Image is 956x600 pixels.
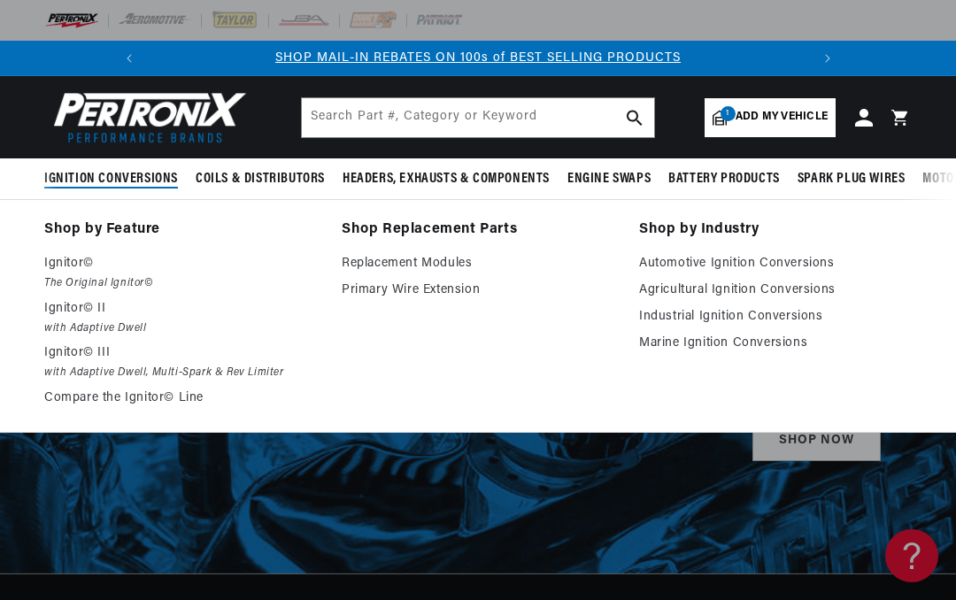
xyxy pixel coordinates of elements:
a: Agricultural Ignition Conversions [639,280,912,301]
summary: Ignition Conversions [44,158,187,200]
a: Ignitor© II with Adaptive Dwell [44,298,317,338]
a: Primary Wire Extension [342,280,614,301]
a: Marine Ignition Conversions [639,333,912,354]
p: Ignitor© III [44,342,317,364]
p: Ignitor© II [44,298,317,319]
button: Translation missing: en.sections.announcements.previous_announcement [112,41,147,76]
div: Announcement [147,49,810,68]
a: Shop Replacement Parts [342,218,614,242]
summary: Coils & Distributors [187,158,334,200]
input: Search Part #, Category or Keyword [302,98,654,137]
summary: Engine Swaps [559,158,659,200]
span: Coils & Distributors [196,170,325,188]
a: Compare the Ignitor© Line [44,388,317,409]
a: SHOP MAIL-IN REBATES ON 100s of BEST SELLING PRODUCTS [275,51,681,65]
span: Ignition Conversions [44,170,178,188]
summary: Spark Plug Wires [789,158,914,200]
a: Replacement Modules [342,253,614,274]
span: Add my vehicle [736,109,828,126]
a: Shop by Feature [44,218,317,242]
a: SHOP NOW [752,421,881,461]
button: search button [615,98,654,137]
summary: Battery Products [659,158,789,200]
span: Spark Plug Wires [798,170,906,188]
em: The Original Ignitor© [44,274,317,293]
a: Shop by Industry [639,218,912,242]
a: Ignitor© III with Adaptive Dwell, Multi-Spark & Rev Limiter [44,342,317,382]
em: with Adaptive Dwell [44,319,317,338]
a: 1Add my vehicle [705,98,836,137]
span: Headers, Exhausts & Components [343,170,550,188]
span: Battery Products [668,170,780,188]
a: Automotive Ignition Conversions [639,253,912,274]
em: with Adaptive Dwell, Multi-Spark & Rev Limiter [44,364,317,382]
summary: Headers, Exhausts & Components [334,158,559,200]
span: 1 [721,106,736,121]
img: Pertronix [44,87,248,148]
p: Ignitor© [44,253,317,274]
a: Industrial Ignition Conversions [639,306,912,327]
div: 1 of 2 [147,49,810,68]
span: Engine Swaps [567,170,651,188]
a: Ignitor© The Original Ignitor© [44,253,317,293]
button: Translation missing: en.sections.announcements.next_announcement [810,41,845,76]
